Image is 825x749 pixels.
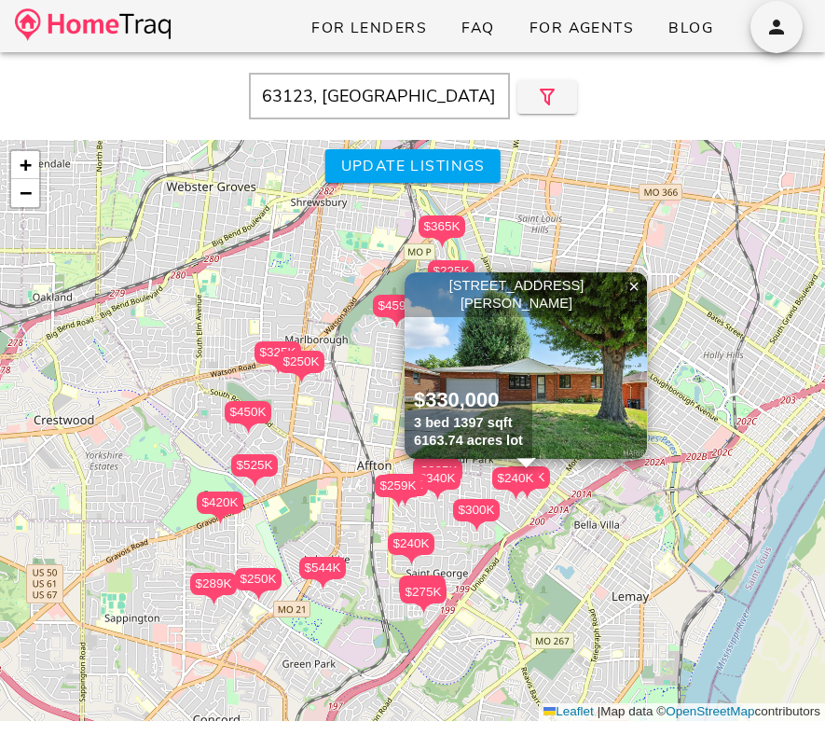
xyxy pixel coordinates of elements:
[313,579,333,589] img: triPin.png
[375,475,421,507] div: $259K
[514,11,649,45] a: For Agents
[296,11,442,45] a: For Lenders
[414,467,461,490] div: $340K
[409,277,642,312] div: [STREET_ADDRESS][PERSON_NAME]
[414,387,523,414] div: $330,000
[453,499,500,521] div: $300K
[416,460,462,492] div: $225K
[310,18,427,38] span: For Lenders
[373,295,419,317] div: $459K
[249,590,268,601] img: triPin.png
[292,373,311,383] img: triPin.png
[653,11,728,45] a: Blog
[324,149,500,183] button: Update listings
[268,364,288,374] img: triPin.png
[461,18,495,38] span: FAQ
[197,492,243,514] div: $420K
[20,181,32,204] span: −
[492,467,539,500] div: $240K
[492,467,539,490] div: $240K
[529,18,634,38] span: For Agents
[211,514,230,524] img: triPin.png
[381,474,428,496] div: $210K
[667,18,713,38] span: Blog
[299,557,346,579] div: $544K
[414,603,433,614] img: triPin.png
[204,595,224,605] img: triPin.png
[419,215,465,238] div: $365K
[503,466,550,499] div: $330K
[225,401,271,434] div: $450K
[620,272,648,300] a: Close popup
[413,457,460,479] div: $229K
[11,151,39,179] a: Zoom in
[375,475,421,497] div: $259K
[389,497,408,507] img: triPin.png
[388,533,434,555] div: $240K
[598,704,601,718] span: |
[239,423,258,434] img: triPin.png
[543,704,594,718] a: Leaflet
[467,521,487,532] img: triPin.png
[414,414,523,432] div: 3 bed 1397 sqft
[231,454,278,487] div: $525K
[428,490,447,500] img: triPin.png
[416,460,462,482] div: $225K
[414,432,523,450] div: 6163.74 acres lot
[400,581,447,614] div: $275K
[419,215,465,248] div: $365K
[225,401,271,423] div: $450K
[399,576,446,598] div: $330K
[197,492,243,524] div: $420K
[428,260,474,293] div: $225K
[628,276,639,297] span: ×
[402,555,421,565] img: triPin.png
[405,272,648,459] a: [STREET_ADDRESS][PERSON_NAME] $330,000 3 bed 1397 sqft 6163.74 acres lot
[433,238,452,248] img: triPin.png
[666,704,754,718] a: OpenStreetMap
[20,153,32,176] span: +
[254,341,301,364] div: $325K
[732,659,825,749] iframe: Chat Widget
[400,581,447,603] div: $275K
[235,568,282,601] div: $250K
[245,477,265,487] img: triPin.png
[405,272,647,459] img: 1.jpg
[453,499,500,532] div: $300K
[381,474,428,506] div: $210K
[254,341,301,374] div: $325K
[414,467,461,500] div: $340K
[278,351,324,383] div: $250K
[231,454,278,477] div: $525K
[373,295,419,327] div: $459K
[428,260,474,283] div: $225K
[506,490,526,500] img: triPin.png
[249,73,510,119] input: Enter Your Address, Zipcode or City & State
[235,568,282,590] div: $250K
[190,573,237,595] div: $289K
[387,317,406,327] img: triPin.png
[278,351,324,373] div: $250K
[446,11,510,45] a: FAQ
[399,576,446,608] div: $330K
[299,557,346,589] div: $544K
[339,156,485,176] span: Update listings
[190,573,237,605] div: $289K
[15,8,171,41] img: desktop-logo.34a1112.png
[11,179,39,207] a: Zoom out
[388,533,434,565] div: $240K
[539,703,825,721] div: Map data © contributors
